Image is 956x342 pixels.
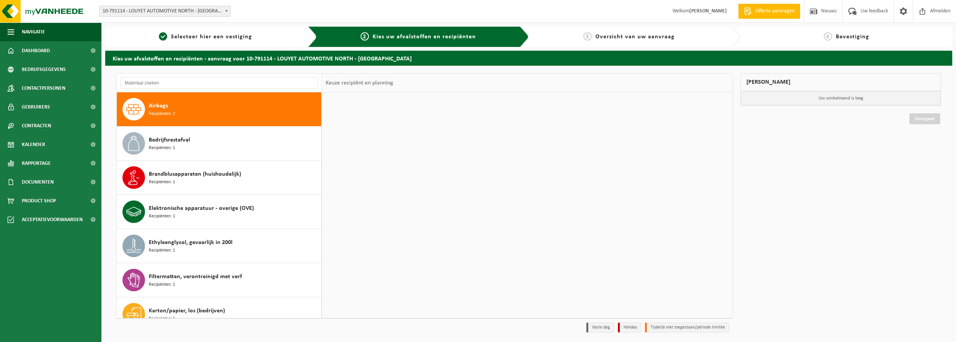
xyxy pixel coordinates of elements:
[22,191,56,210] span: Product Shop
[149,136,190,145] span: Bedrijfsrestafval
[618,322,641,333] li: Holiday
[149,272,242,281] span: Filtermatten, verontreinigd met verf
[22,210,83,229] span: Acceptatievoorwaarden
[149,247,175,254] span: Recipiënten: 1
[159,32,167,41] span: 1
[22,60,66,79] span: Bedrijfsgegevens
[149,281,175,288] span: Recipiënten: 1
[22,154,51,173] span: Rapportage
[117,92,322,127] button: Airbags Recipiënten: 2
[754,8,796,15] span: Offerte aanvragen
[22,23,45,41] span: Navigatie
[738,4,800,19] a: Offerte aanvragen
[149,101,168,110] span: Airbags
[109,32,302,41] a: 1Selecteer hier een vestiging
[22,98,50,116] span: Gebruikers
[117,195,322,229] button: Elektronische apparatuur - overige (OVE) Recipiënten: 1
[583,32,592,41] span: 3
[361,32,369,41] span: 2
[586,322,614,333] li: Vaste dag
[595,34,675,40] span: Overzicht van uw aanvraag
[645,322,729,333] li: Tijdelijk niet toegestaan/période limitée
[322,74,397,92] div: Keuze recipiënt en planning
[117,263,322,297] button: Filtermatten, verontreinigd met verf Recipiënten: 1
[117,297,322,331] button: Karton/papier, los (bedrijven) Recipiënten: 1
[22,116,51,135] span: Contracten
[149,238,233,247] span: Ethyleenglycol, gevaarlijk in 200l
[824,32,832,41] span: 4
[171,34,252,40] span: Selecteer hier een vestiging
[117,229,322,263] button: Ethyleenglycol, gevaarlijk in 200l Recipiënten: 1
[149,315,175,322] span: Recipiënten: 1
[117,161,322,195] button: Brandblusapparaten (huishoudelijk) Recipiënten: 1
[909,113,940,124] a: Doorgaan
[149,204,254,213] span: Elektronische apparatuur - overige (OVE)
[149,179,175,186] span: Recipiënten: 1
[105,51,952,65] h2: Kies uw afvalstoffen en recipiënten - aanvraag voor 10-791114 - LOUYET AUTOMOTIVE NORTH - [GEOGRA...
[22,41,50,60] span: Dashboard
[836,34,869,40] span: Bevestiging
[22,79,65,98] span: Contactpersonen
[741,91,941,105] p: Uw winkelmand is leeg
[149,110,175,118] span: Recipiënten: 2
[740,73,941,91] div: [PERSON_NAME]
[22,173,54,191] span: Documenten
[100,6,230,17] span: 10-791114 - LOUYET AUTOMOTIVE NORTH - SINT-PIETERS-LEEUW
[22,135,45,154] span: Kalender
[117,127,322,161] button: Bedrijfsrestafval Recipiënten: 1
[373,34,476,40] span: Kies uw afvalstoffen en recipiënten
[149,306,225,315] span: Karton/papier, los (bedrijven)
[99,6,231,17] span: 10-791114 - LOUYET AUTOMOTIVE NORTH - SINT-PIETERS-LEEUW
[149,213,175,220] span: Recipiënten: 1
[149,170,241,179] span: Brandblusapparaten (huishoudelijk)
[121,77,318,89] input: Materiaal zoeken
[149,145,175,152] span: Recipiënten: 1
[689,8,727,14] strong: [PERSON_NAME]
